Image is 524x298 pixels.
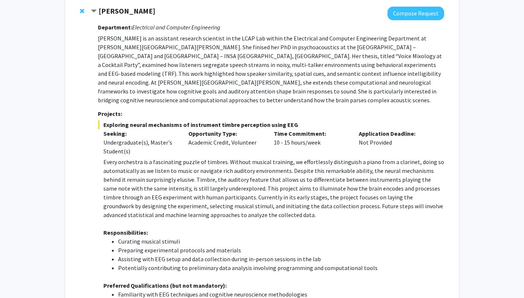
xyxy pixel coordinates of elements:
[268,129,354,156] div: 10 - 15 hours/week
[118,246,444,255] li: Preparing experimental protocols and materials
[103,229,148,236] strong: Responsibilities:
[359,129,433,138] p: Application Deadline:
[103,129,178,138] p: Seeking:
[103,138,178,156] div: Undergraduate(s), Master's Student(s)
[98,24,132,31] strong: Department:
[183,129,268,156] div: Academic Credit, Volunteer
[6,265,31,292] iframe: Chat
[188,129,263,138] p: Opportunity Type:
[80,8,84,14] span: Remove Moira-Phoebe Huet from bookmarks
[98,34,444,104] p: [PERSON_NAME] is an assistant research scientist in the LCAP Lab within the Electrical and Comput...
[103,282,227,289] strong: Preferred Qualifications (but not mandatory):
[91,8,97,14] span: Contract Moira-Phoebe Huet Bookmark
[98,110,122,117] strong: Projects:
[118,237,444,246] li: Curating musical stimuli
[274,129,348,138] p: Time Commitment:
[132,24,220,31] i: Electrical and Computer Engineering
[353,129,439,156] div: Not Provided
[103,157,444,219] p: Every orchestra is a fascinating puzzle of timbres. Without musical training, we effortlessly dis...
[118,263,444,272] li: Potentially contributing to preliminary data analysis involving programming and computational tools
[99,6,155,15] strong: [PERSON_NAME]
[118,255,444,263] li: Assisting with EEG setup and data collection during in-person sessions in the lab
[98,120,444,129] span: Exploring neural mechanisms of instrument timbre perception using EEG
[387,7,444,20] button: Compose Request to Moira-Phoebe Huet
